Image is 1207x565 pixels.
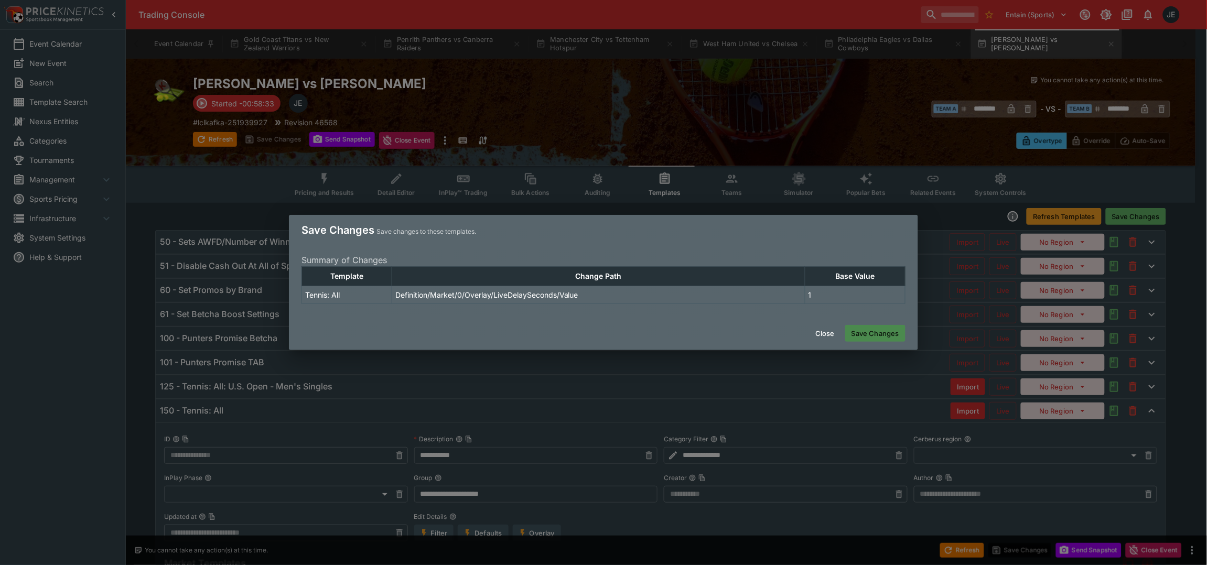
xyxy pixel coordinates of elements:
p: Definition/Market/0/Overlay/LiveDelaySeconds/Value [395,289,578,300]
button: Save Changes [845,325,906,342]
button: Close [809,325,841,342]
th: Base Value [805,267,905,286]
th: Change Path [392,267,805,286]
td: 1 [805,286,905,304]
h4: Save Changes [301,223,374,237]
p: Summary of Changes [301,254,906,266]
td: Tennis: All [302,286,392,304]
p: Save changes to these templates. [376,226,476,237]
th: Template [302,267,392,286]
